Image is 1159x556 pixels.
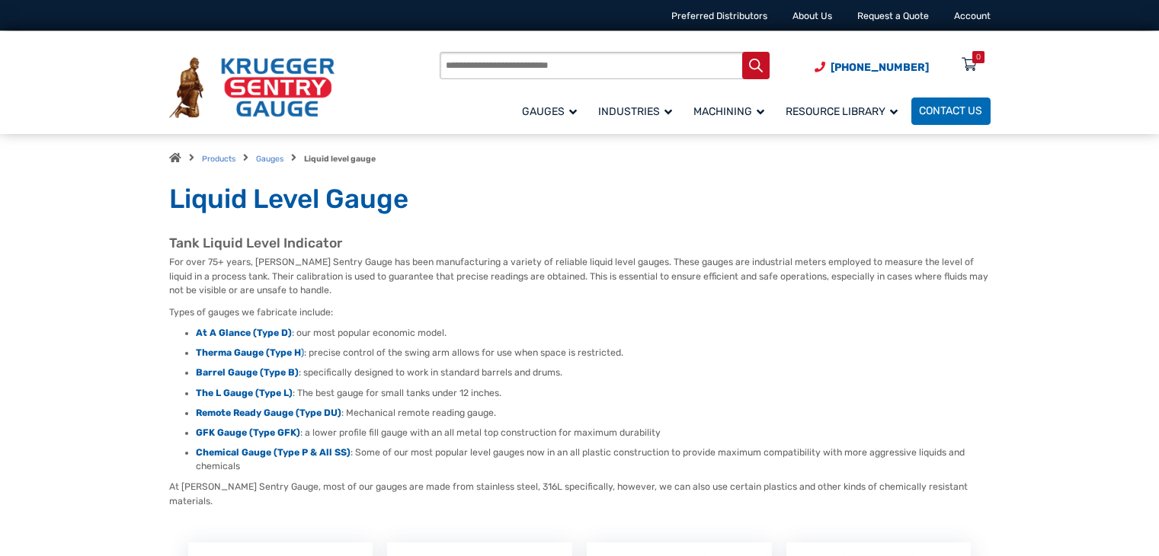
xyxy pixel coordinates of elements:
[857,11,929,21] a: Request a Quote
[671,11,767,21] a: Preferred Distributors
[792,11,832,21] a: About Us
[196,427,991,440] li: : a lower profile fill gauge with an all metal top construction for maximum durability
[169,255,991,297] p: For over 75+ years, [PERSON_NAME] Sentry Gauge has been manufacturing a variety of reliable liqui...
[196,446,991,473] li: : Some of our most popular level gauges now in an all plastic construction to provide maximum com...
[786,105,898,118] span: Resource Library
[598,105,672,118] span: Industries
[196,327,991,340] li: : our most popular economic model.
[919,105,982,118] span: Contact Us
[196,407,991,420] li: : Mechanical remote reading gauge.
[831,61,929,74] span: [PHONE_NUMBER]
[304,154,376,164] strong: Liquid level gauge
[256,154,283,164] a: Gauges
[954,11,991,21] a: Account
[778,95,911,126] a: Resource Library
[686,95,778,126] a: Machining
[169,235,991,252] h2: Tank Liquid Level Indicator
[196,407,341,418] a: Remote Ready Gauge (Type DU)
[196,347,991,360] li: : precise control of the swing arm allows for use when space is restricted.
[522,105,577,118] span: Gauges
[169,305,991,319] p: Types of gauges we fabricate include:
[693,105,764,118] span: Machining
[196,367,299,378] a: Barrel Gauge (Type B)
[911,97,991,125] a: Contact Us
[196,447,351,458] a: Chemical Gauge (Type P & All SS)
[196,328,292,338] a: At A Glance (Type D)
[591,95,686,126] a: Industries
[196,347,304,358] a: Therma Gauge (Type H)
[196,387,991,401] li: : The best gauge for small tanks under 12 inches.
[815,59,929,75] a: Phone Number (920) 434-8860
[169,57,335,118] img: Krueger Sentry Gauge
[196,427,300,438] a: GFK Gauge (Type GFK)
[196,347,301,358] strong: Therma Gauge (Type H
[976,51,981,63] div: 0
[169,480,991,508] p: At [PERSON_NAME] Sentry Gauge, most of our gauges are made from stainless steel, 316L specificall...
[196,366,991,380] li: : specifically designed to work in standard barrels and drums.
[202,154,235,164] a: Products
[514,95,591,126] a: Gauges
[196,388,293,398] a: The L Gauge (Type L)
[169,183,991,216] h1: Liquid Level Gauge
